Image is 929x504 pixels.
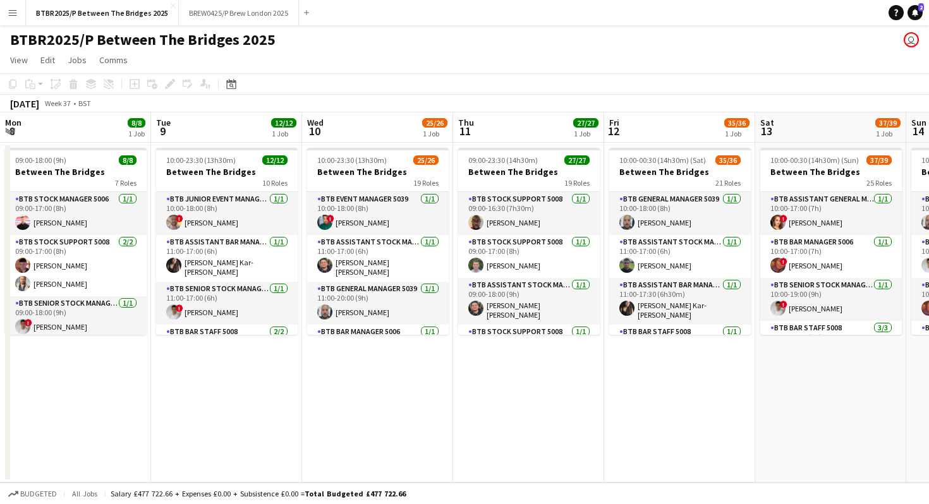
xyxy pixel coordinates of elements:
app-job-card: 10:00-23:30 (13h30m)25/26Between The Bridges19 RolesBTB Event Manager 50391/110:00-18:00 (8h)![PE... [307,148,449,335]
span: Week 37 [42,99,73,108]
span: 25 Roles [866,178,892,188]
button: Budgeted [6,487,59,501]
app-card-role: BTB Assistant Stock Manager 50061/111:00-17:00 (6h)[PERSON_NAME] [PERSON_NAME] [307,235,449,282]
span: ! [327,215,334,222]
span: ! [780,301,787,308]
span: 10 [305,124,324,138]
app-card-role: BTB Senior Stock Manager 50061/109:00-18:00 (9h)![PERSON_NAME] [5,296,147,339]
span: 8/8 [119,155,137,165]
h3: Between The Bridges [5,166,147,177]
span: 09:00-23:30 (14h30m) [468,155,538,165]
app-card-role: BTB Assistant Bar Manager 50061/111:00-17:00 (6h)[PERSON_NAME] Kar-[PERSON_NAME] [156,235,298,282]
app-card-role: BTB General Manager 50391/110:00-18:00 (8h)[PERSON_NAME] [609,192,751,235]
span: 8/8 [128,118,145,128]
app-job-card: 09:00-18:00 (9h)8/8Between The Bridges7 RolesBTB Stock Manager 50061/109:00-17:00 (8h)[PERSON_NAM... [5,148,147,335]
button: BREW0425/P Brew London 2025 [179,1,299,25]
h3: Between The Bridges [760,166,902,177]
span: Sat [760,117,774,128]
span: 10:00-23:30 (13h30m) [317,155,387,165]
app-job-card: 10:00-00:30 (14h30m) (Sat)35/36Between The Bridges21 RolesBTB General Manager 50391/110:00-18:00 ... [609,148,751,335]
span: ! [25,319,32,327]
div: Salary £477 722.66 + Expenses £0.00 + Subsistence £0.00 = [111,489,406,498]
span: 12 [607,124,619,138]
app-card-role: BTB Assistant Bar Manager 50061/111:00-17:30 (6h30m)[PERSON_NAME] Kar-[PERSON_NAME] [609,278,751,325]
app-card-role: BTB Bar Manager 50061/1 [307,325,449,368]
h3: Between The Bridges [156,166,298,177]
span: 14 [909,124,926,138]
app-card-role: BTB Assistant Stock Manager 50061/111:00-17:00 (6h)[PERSON_NAME] [609,235,751,278]
app-job-card: 10:00-23:30 (13h30m)12/12Between The Bridges10 RolesBTB Junior Event Manager 50391/110:00-18:00 (... [156,148,298,335]
span: 25/26 [413,155,439,165]
app-card-role: BTB Bar Staff 50081/1 [609,325,751,368]
span: Jobs [68,54,87,66]
span: 10:00-00:30 (14h30m) (Sat) [619,155,706,165]
app-card-role: BTB General Manager 50391/111:00-20:00 (9h)[PERSON_NAME] [307,282,449,325]
span: 8 [3,124,21,138]
app-card-role: BTB Assistant Stock Manager 50061/109:00-18:00 (9h)[PERSON_NAME] [PERSON_NAME] [458,278,600,325]
div: 1 Job [423,129,447,138]
app-card-role: BTB Bar Manager 50061/110:00-17:00 (7h)![PERSON_NAME] [760,235,902,278]
span: 37/39 [866,155,892,165]
span: 25/26 [422,118,447,128]
button: BTBR2025/P Between The Bridges 2025 [26,1,179,25]
app-card-role: BTB Stock support 50081/1 [458,325,600,368]
app-job-card: 09:00-23:30 (14h30m)27/27Between The Bridges19 RolesBTB Stock support 50081/109:00-16:30 (7h30m)[... [458,148,600,335]
h1: BTBR2025/P Between The Bridges 2025 [10,30,276,49]
span: 35/36 [715,155,741,165]
span: 11 [456,124,474,138]
span: View [10,54,28,66]
span: 12/12 [271,118,296,128]
span: Fri [609,117,619,128]
span: 37/39 [875,118,901,128]
div: 1 Job [876,129,900,138]
a: Comms [94,52,133,68]
span: ! [780,215,787,222]
span: 27/27 [564,155,590,165]
span: 35/36 [724,118,750,128]
span: ! [780,258,787,265]
app-card-role: BTB Stock support 50082/209:00-17:00 (8h)[PERSON_NAME][PERSON_NAME] [5,235,147,296]
span: Tue [156,117,171,128]
app-card-role: BTB Stock support 50081/109:00-16:30 (7h30m)[PERSON_NAME] [458,192,600,235]
div: 1 Job [574,129,598,138]
a: Edit [35,52,60,68]
a: Jobs [63,52,92,68]
span: 13 [758,124,774,138]
span: 10:00-23:30 (13h30m) [166,155,236,165]
span: Budgeted [20,489,57,498]
span: Sun [911,117,926,128]
span: Total Budgeted £477 722.66 [305,489,406,498]
div: 1 Job [272,129,296,138]
span: ! [176,215,183,222]
app-card-role: BTB Senior Stock Manager 50061/110:00-19:00 (9h)![PERSON_NAME] [760,278,902,321]
span: 09:00-18:00 (9h) [15,155,66,165]
app-card-role: BTB Stock Manager 50061/109:00-17:00 (8h)[PERSON_NAME] [5,192,147,235]
span: Thu [458,117,474,128]
span: 9 [154,124,171,138]
app-user-avatar: Amy Cane [904,32,919,47]
app-card-role: BTB Junior Event Manager 50391/110:00-18:00 (8h)![PERSON_NAME] [156,192,298,235]
span: 10 Roles [262,178,288,188]
span: All jobs [70,489,100,498]
h3: Between The Bridges [458,166,600,177]
span: 19 Roles [564,178,590,188]
app-card-role: BTB Bar Staff 50082/2 [156,325,298,386]
span: Comms [99,54,128,66]
app-job-card: 10:00-00:30 (14h30m) (Sun)37/39Between The Bridges25 RolesBTB Assistant General Manager 50061/110... [760,148,902,335]
h3: Between The Bridges [307,166,449,177]
app-card-role: BTB Stock support 50081/109:00-17:00 (8h)[PERSON_NAME] [458,235,600,278]
span: ! [176,304,183,312]
a: View [5,52,33,68]
span: 2 [918,3,924,11]
div: BST [78,99,91,108]
app-card-role: BTB Event Manager 50391/110:00-18:00 (8h)![PERSON_NAME] [307,192,449,235]
a: 2 [908,5,923,20]
app-card-role: BTB Senior Stock Manager 50061/111:00-17:00 (6h)![PERSON_NAME] [156,282,298,325]
span: 7 Roles [115,178,137,188]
